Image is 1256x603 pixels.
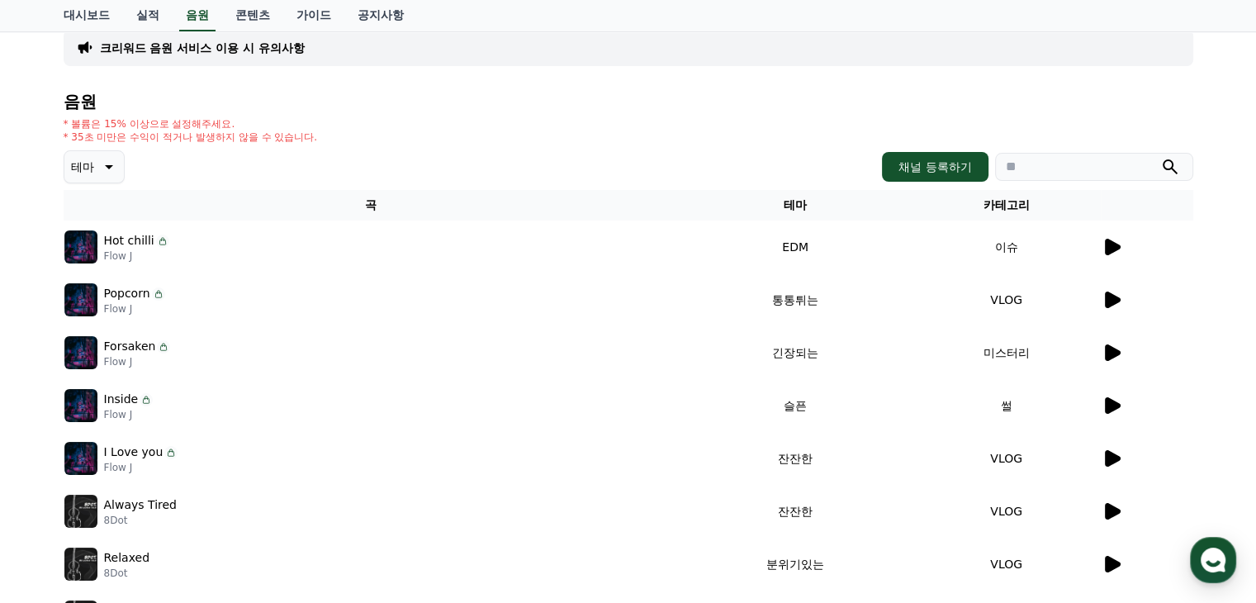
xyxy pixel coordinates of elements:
[912,221,1101,273] td: 이슈
[679,326,912,379] td: 긴장되는
[679,273,912,326] td: 통통튀는
[52,491,62,504] span: 홈
[104,338,156,355] p: Forsaken
[679,221,912,273] td: EDM
[64,117,318,131] p: * 볼륨은 15% 이상으로 설정해주세요.
[104,444,164,461] p: I Love you
[64,93,1193,111] h4: 음원
[104,408,154,421] p: Flow J
[64,131,318,144] p: * 35초 미만은 수익이 적거나 발생하지 않을 수 있습니다.
[109,466,213,507] a: 대화
[912,485,1101,538] td: VLOG
[104,232,154,249] p: Hot chilli
[679,538,912,591] td: 분위기있는
[679,190,912,221] th: 테마
[64,442,97,475] img: music
[71,155,94,178] p: 테마
[912,379,1101,432] td: 썰
[912,432,1101,485] td: VLOG
[104,302,165,316] p: Flow J
[104,549,150,567] p: Relaxed
[64,230,97,264] img: music
[912,326,1101,379] td: 미스터리
[64,336,97,369] img: music
[912,190,1101,221] th: 카테고리
[213,466,317,507] a: 설정
[104,514,177,527] p: 8Dot
[64,495,97,528] img: music
[151,491,171,505] span: 대화
[104,567,150,580] p: 8Dot
[104,391,139,408] p: Inside
[64,283,97,316] img: music
[912,273,1101,326] td: VLOG
[64,548,97,581] img: music
[104,355,171,368] p: Flow J
[64,150,125,183] button: 테마
[679,379,912,432] td: 슬픈
[679,432,912,485] td: 잔잔한
[882,152,988,182] button: 채널 등록하기
[5,466,109,507] a: 홈
[64,190,679,221] th: 곡
[679,485,912,538] td: 잔잔한
[255,491,275,504] span: 설정
[104,496,177,514] p: Always Tired
[104,249,169,263] p: Flow J
[100,40,305,56] a: 크리워드 음원 서비스 이용 시 유의사항
[104,461,178,474] p: Flow J
[64,389,97,422] img: music
[104,285,150,302] p: Popcorn
[912,538,1101,591] td: VLOG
